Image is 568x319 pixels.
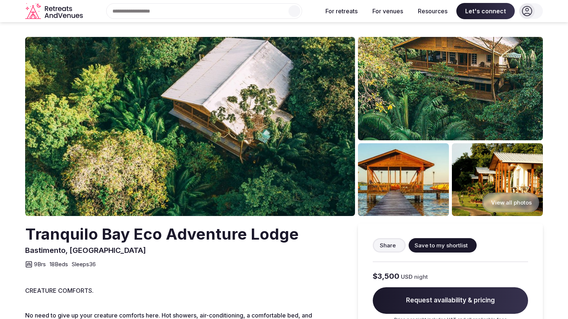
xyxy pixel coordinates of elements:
[72,260,96,268] span: Sleeps 36
[25,3,84,20] a: Visit the homepage
[415,241,468,249] span: Save to my shortlist
[456,3,515,19] span: Let's connect
[412,3,453,19] button: Resources
[366,3,409,19] button: For venues
[452,143,543,216] img: Venue gallery photo
[25,3,84,20] svg: Retreats and Venues company logo
[373,271,399,281] span: $3,500
[50,260,68,268] span: 18 Beds
[358,143,449,216] img: Venue gallery photo
[373,287,528,314] span: Request availability & pricing
[319,3,364,19] button: For retreats
[380,241,396,249] span: Share
[25,246,146,255] span: Bastimento, [GEOGRAPHIC_DATA]
[482,193,539,212] button: View all photos
[25,223,299,245] h2: Tranquilo Bay Eco Adventure Lodge
[358,37,543,140] img: Venue gallery photo
[401,273,413,281] span: USD
[414,273,428,281] span: night
[25,37,355,216] img: Venue cover photo
[373,238,406,253] button: Share
[409,238,477,253] button: Save to my shortlist
[34,260,46,268] span: 9 Brs
[25,287,94,294] span: CREATURE COMFORTS.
